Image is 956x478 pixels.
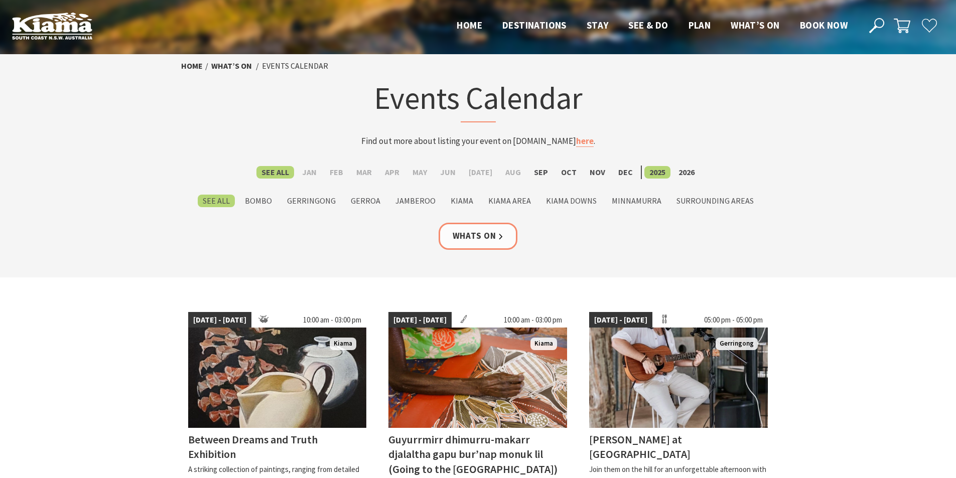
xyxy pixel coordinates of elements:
span: 05:00 pm - 05:00 pm [699,312,768,328]
label: Surrounding Areas [671,195,759,207]
img: Aboriginal artist Joy Borruwa sitting on the floor painting [388,328,567,428]
label: Jun [435,166,461,179]
span: Home [457,19,482,31]
label: May [407,166,432,179]
label: Bombo [240,195,277,207]
label: Dec [613,166,638,179]
label: Minnamurra [607,195,666,207]
label: Apr [380,166,404,179]
span: Kiama [330,338,356,350]
a: What’s On [211,61,252,71]
label: Jamberoo [390,195,441,207]
label: Gerringong [282,195,341,207]
span: [DATE] - [DATE] [388,312,452,328]
span: What’s On [731,19,780,31]
span: Stay [587,19,609,31]
label: Oct [556,166,582,179]
a: Home [181,61,203,71]
label: 2026 [673,166,700,179]
label: Jan [297,166,322,179]
label: Feb [325,166,348,179]
h4: [PERSON_NAME] at [GEOGRAPHIC_DATA] [589,432,691,461]
label: Nov [585,166,610,179]
li: Events Calendar [262,60,328,73]
span: 10:00 am - 03:00 pm [298,312,366,328]
h4: Guyurrmirr dhimurru-makarr djalaltha gapu bur’nap monuk lil (Going to the [GEOGRAPHIC_DATA]) [388,432,558,475]
label: [DATE] [464,166,497,179]
span: Book now [800,19,848,31]
span: Gerringong [716,338,758,350]
label: Gerroa [346,195,385,207]
label: Kiama Area [483,195,536,207]
img: Tayvin Martins [589,328,768,428]
img: Kiama Logo [12,12,92,40]
span: Kiama [530,338,557,350]
label: Sep [529,166,553,179]
nav: Main Menu [447,18,858,34]
label: Mar [351,166,377,179]
a: here [576,135,594,147]
label: 2025 [644,166,670,179]
h4: Between Dreams and Truth Exhibition [188,432,318,461]
span: Plan [689,19,711,31]
label: Aug [500,166,526,179]
span: [DATE] - [DATE] [188,312,251,328]
label: See All [256,166,294,179]
span: See & Do [628,19,668,31]
label: Kiama Downs [541,195,602,207]
label: Kiama [446,195,478,207]
span: [DATE] - [DATE] [589,312,652,328]
label: See All [198,195,235,207]
p: Find out more about listing your event on [DOMAIN_NAME] . [282,134,675,148]
span: Destinations [502,19,567,31]
a: Whats On [439,223,518,249]
span: 10:00 am - 03:00 pm [499,312,567,328]
h1: Events Calendar [282,78,675,122]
